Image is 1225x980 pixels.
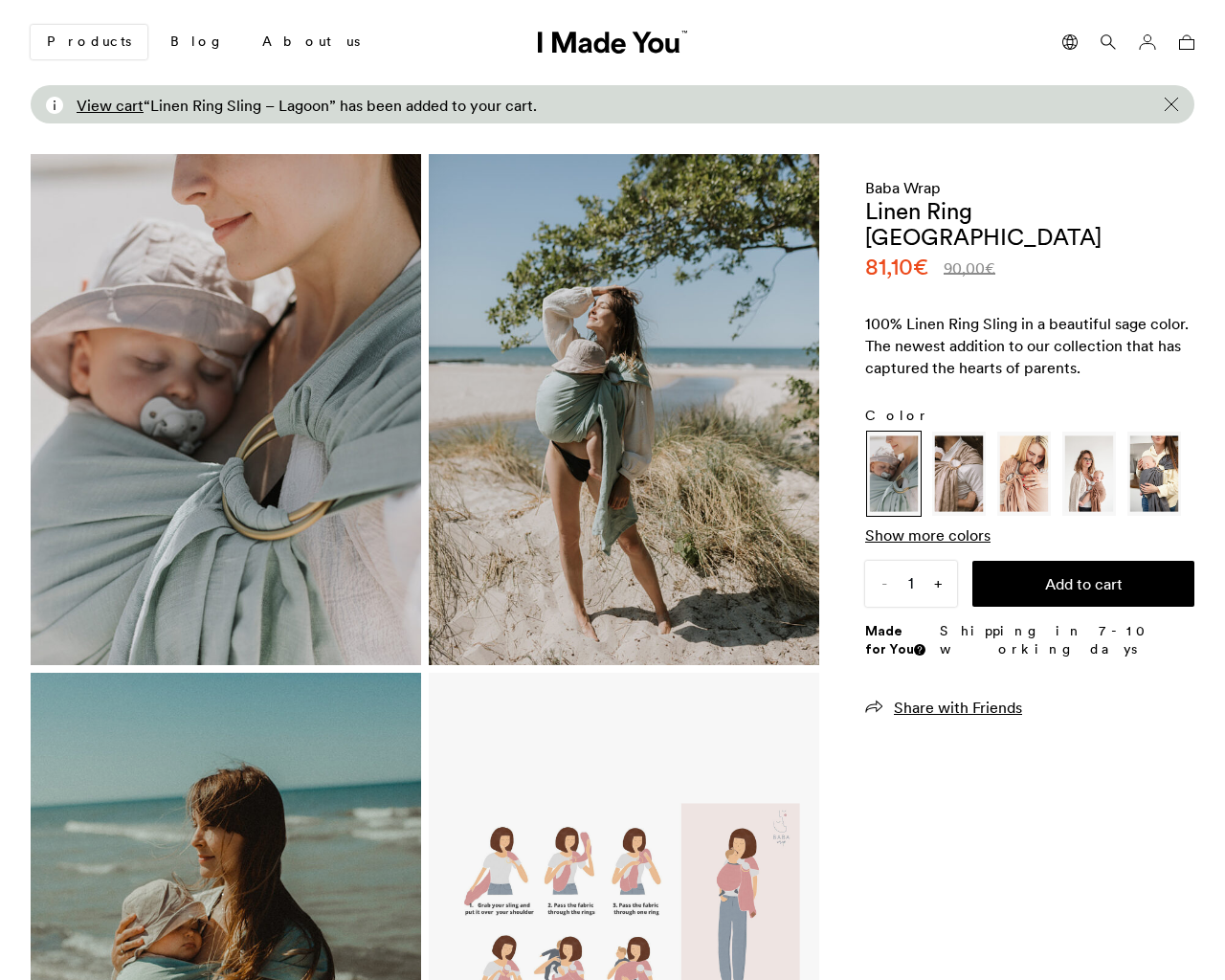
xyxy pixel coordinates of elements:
[870,436,918,512] img: Variation image: Mint
[865,561,903,607] span: -
[972,561,1194,607] button: Add to cart
[865,313,1194,380] div: 100% Linen Ring Sling in a beautiful sage color. The newest addition to our collection that has c...
[865,698,1022,717] a: Share with Friends
[31,25,147,59] a: Products
[866,431,922,517] label: Linen Ring Sling - Lagoon
[913,252,928,281] span: €
[77,96,144,115] a: View cart
[1060,430,1118,518] a: Variation image: Brown
[865,525,991,545] a: Show more colors
[865,198,1194,250] h1: Linen Ring [GEOGRAPHIC_DATA]
[155,26,239,58] a: Blog
[996,431,1052,517] label: Linen Ring Sling - I AM BRAVE
[865,407,1194,426] label: Color
[917,646,923,654] img: Info sign
[77,95,537,116] div: “Linen Ring Sling – Lagoon” has been added to your cart.
[944,258,995,278] bdi: 90,00
[1065,436,1113,512] img: Variation image: Brown
[865,430,923,518] a: Variation image: Mint
[1000,436,1048,512] img: Variation image: Rose
[995,430,1053,518] a: Variation image: Rose
[865,252,928,281] bdi: 81,10
[1126,431,1182,517] label: Linen Ring Sling - Hazy Grey
[930,430,988,518] a: Variation image: Beige
[865,622,925,658] strong: Made for You
[247,26,375,58] a: About us
[931,431,987,517] label: Linen Ring Sling - I AM NATURAL
[940,622,1194,659] p: Shipping in 7-10 working days
[894,698,1022,717] span: Share with Friends
[1130,436,1178,512] img: Variation image: Grey
[1125,430,1183,518] a: Variation image: Grey
[919,561,957,607] span: +
[865,561,957,607] input: Qty
[985,258,995,278] span: €
[1061,431,1117,517] label: Linen Ring Sling - Licorice
[935,436,983,512] img: Variation image: Beige
[865,178,941,197] a: Baba Wrap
